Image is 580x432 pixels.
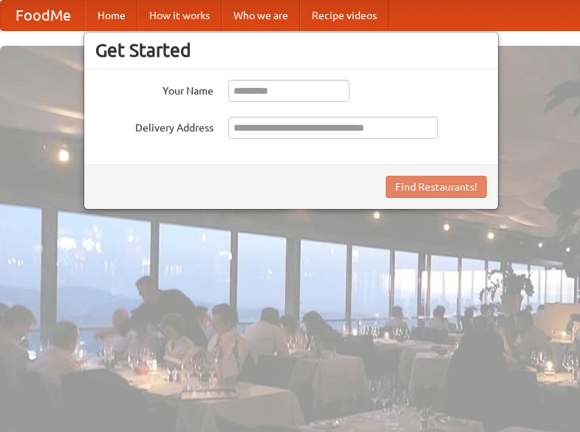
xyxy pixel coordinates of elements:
[222,1,300,30] a: Who we are
[95,117,214,135] label: Delivery Address
[1,1,86,30] a: FoodMe
[86,1,137,30] a: Home
[300,1,389,30] a: Recipe videos
[95,39,487,61] h3: Get Started
[137,1,222,30] a: How it works
[95,80,214,98] label: Your Name
[386,176,487,198] button: Find Restaurants!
